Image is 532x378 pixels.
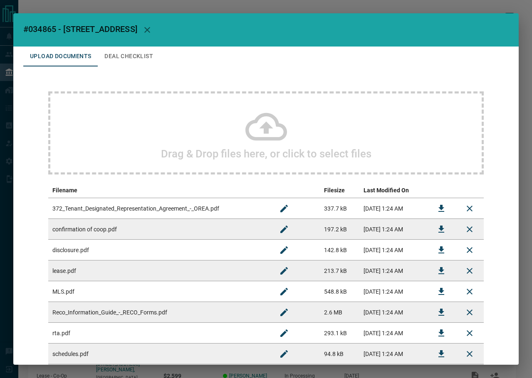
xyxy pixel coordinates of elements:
[48,260,270,281] td: lease.pdf
[320,344,359,364] td: 94.8 kB
[359,260,427,281] td: [DATE] 1:24 AM
[359,344,427,364] td: [DATE] 1:24 AM
[274,219,294,239] button: Rename
[359,281,427,302] td: [DATE] 1:24 AM
[431,219,451,239] button: Download
[460,219,480,239] button: Remove File
[460,344,480,364] button: Remove File
[427,183,455,198] th: download action column
[431,302,451,322] button: Download
[320,260,359,281] td: 213.7 kB
[460,240,480,260] button: Remove File
[48,198,270,219] td: 372_Tenant_Designated_Representation_Agreement_-_OREA.pdf
[274,240,294,260] button: Rename
[270,183,320,198] th: edit column
[431,261,451,281] button: Download
[48,281,270,302] td: MLS.pdf
[320,240,359,260] td: 142.8 kB
[460,302,480,322] button: Remove File
[460,261,480,281] button: Remove File
[460,199,480,218] button: Remove File
[359,302,427,323] td: [DATE] 1:24 AM
[320,183,359,198] th: Filesize
[431,199,451,218] button: Download
[460,282,480,302] button: Remove File
[274,199,294,218] button: Rename
[359,183,427,198] th: Last Modified On
[23,24,137,34] span: #034865 - [STREET_ADDRESS]
[431,240,451,260] button: Download
[431,323,451,343] button: Download
[274,323,294,343] button: Rename
[161,147,371,160] h2: Drag & Drop files here, or click to select files
[460,323,480,343] button: Remove File
[431,282,451,302] button: Download
[320,198,359,219] td: 337.7 kB
[274,282,294,302] button: Rename
[48,344,270,364] td: schedules.pdf
[320,302,359,323] td: 2.6 MB
[48,240,270,260] td: disclosure.pdf
[98,47,160,66] button: Deal Checklist
[359,323,427,344] td: [DATE] 1:24 AM
[359,219,427,240] td: [DATE] 1:24 AM
[48,219,270,240] td: confirmation of coop.pdf
[320,281,359,302] td: 548.8 kB
[48,183,270,198] th: Filename
[359,198,427,219] td: [DATE] 1:24 AM
[320,219,359,240] td: 197.2 kB
[274,344,294,364] button: Rename
[431,344,451,364] button: Download
[48,302,270,323] td: Reco_Information_Guide_-_RECO_Forms.pdf
[455,183,484,198] th: delete file action column
[274,261,294,281] button: Rename
[274,302,294,322] button: Rename
[359,240,427,260] td: [DATE] 1:24 AM
[23,47,98,66] button: Upload Documents
[320,323,359,344] td: 293.1 kB
[48,91,484,174] div: Drag & Drop files here, or click to select files
[48,323,270,344] td: rta.pdf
